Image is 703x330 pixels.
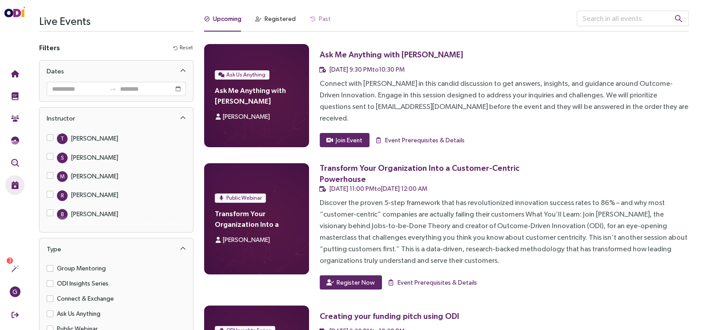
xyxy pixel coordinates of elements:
[320,78,689,124] div: Connect with [PERSON_NAME] in this candid discussion to get answers, insights, and guidance aroun...
[47,66,64,76] div: Dates
[387,275,478,290] button: Event Prerequisites & Details
[11,114,19,122] img: Community
[39,42,60,53] h4: Filters
[12,286,17,297] span: G
[11,92,19,100] img: Training
[61,190,64,201] span: R
[61,209,64,220] span: B
[11,265,19,273] img: Actions
[11,159,19,167] img: Outcome Validation
[173,43,193,52] button: Reset
[223,113,270,120] span: [PERSON_NAME]
[320,49,463,60] div: Ask Me Anything with [PERSON_NAME]
[213,14,241,24] div: Upcoming
[215,85,298,106] h4: Ask Me Anything with [PERSON_NAME]
[60,171,64,182] span: M
[7,258,13,264] sup: 3
[8,258,12,264] span: 3
[320,275,382,290] button: Register Now
[47,244,61,254] div: Type
[226,193,262,202] span: Public Webinar
[5,175,24,195] button: Live Events
[398,278,477,287] span: Event Prerequisites & Details
[320,162,538,185] div: Transform Your Organization Into a Customer-Centric Powerhouse
[11,137,19,145] img: JTBD Needs Framework
[223,236,270,243] span: [PERSON_NAME]
[5,131,24,150] button: Needs Framework
[336,135,362,145] span: Join Event
[5,109,24,128] button: Community
[675,15,683,23] span: search
[215,208,298,229] h4: Transform Your Organization Into a Customer-Centric Powerhouse
[337,278,375,287] span: Register Now
[71,190,118,200] div: [PERSON_NAME]
[71,209,118,219] div: [PERSON_NAME]
[53,263,109,273] span: Group Mentoring
[40,108,193,129] div: Instructor
[385,135,465,145] span: Event Prerequisites & Details
[40,60,193,82] div: Dates
[61,153,64,163] span: S
[5,153,24,173] button: Outcome Validation
[320,310,459,322] div: Creating your funding pitch using ODI
[53,278,112,288] span: ODI Insights Series
[375,133,465,147] button: Event Prerequisites & Details
[53,309,104,318] span: Ask Us Anything
[5,282,24,302] button: G
[71,153,118,162] div: [PERSON_NAME]
[5,64,24,84] button: Home
[226,70,265,79] span: Ask Us Anything
[71,133,118,143] div: [PERSON_NAME]
[577,11,689,26] input: Search in all events
[320,197,689,266] div: Discover the proven 5-step framework that has revolutionized innovation success rates to 86% – an...
[71,171,118,181] div: [PERSON_NAME]
[53,294,117,303] span: Connect & Exchange
[47,113,75,124] div: Instructor
[5,259,24,278] button: Actions
[40,238,193,260] div: Type
[5,86,24,106] button: Training
[5,305,24,325] button: Sign Out
[109,85,116,93] span: to
[11,181,19,189] img: Live Events
[60,133,64,144] span: T
[180,44,193,52] span: Reset
[109,85,116,93] span: swap-right
[329,185,427,192] span: [DATE] 11:00 PM to [DATE] 12:00 AM
[320,133,370,147] button: Join Event
[265,14,296,24] div: Registered
[319,14,331,24] div: Past
[39,11,193,31] h3: Live Events
[667,11,690,26] button: search
[329,66,405,73] span: [DATE] 9:30 PM to 10:30 PM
